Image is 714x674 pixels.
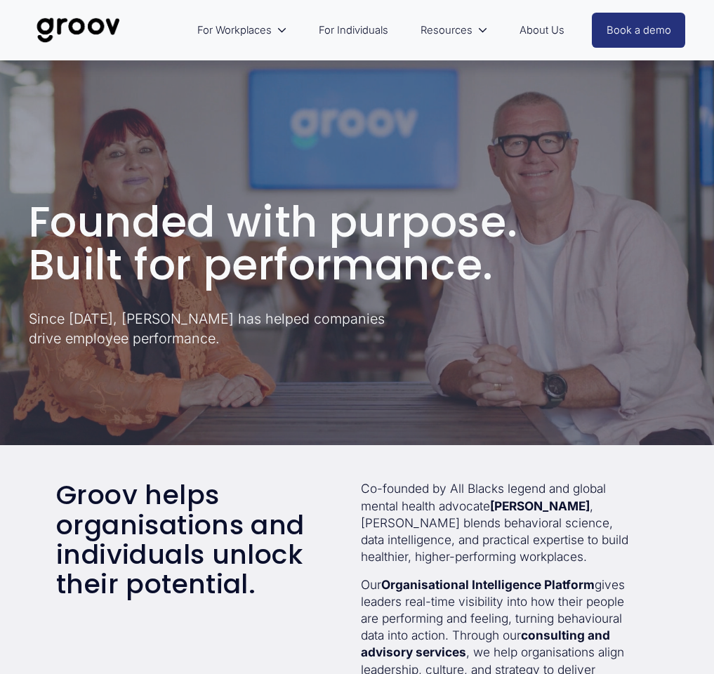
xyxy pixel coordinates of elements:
[29,310,409,348] p: Since [DATE], [PERSON_NAME] has helped companies drive employee performance.
[513,14,571,47] a: About Us
[29,7,128,53] img: Groov | Unlock Human Potential at Work and in Life
[490,498,590,513] strong: [PERSON_NAME]
[56,480,325,599] h2: Groov helps organisations and individuals unlock their potential.
[381,577,595,592] strong: Organisational Intelligence Platform
[190,14,294,47] a: folder dropdown
[312,14,395,47] a: For Individuals
[421,21,472,40] span: Resources
[29,201,686,287] h1: Founded with purpose. Built for performance.
[592,13,686,48] a: Book a demo
[414,14,495,47] a: folder dropdown
[361,480,630,565] p: Co-founded by All Blacks legend and global mental health advocate , [PERSON_NAME] blends behavior...
[197,21,272,40] span: For Workplaces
